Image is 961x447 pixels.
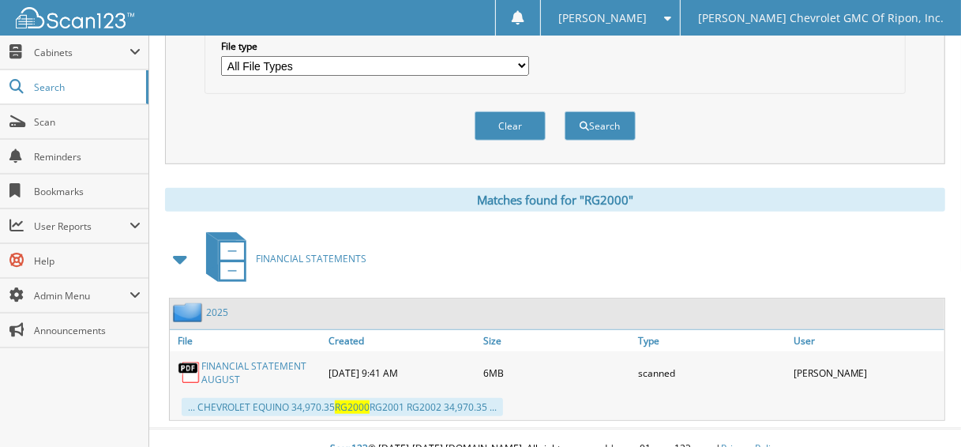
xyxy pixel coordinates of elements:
[34,115,141,129] span: Scan
[165,188,945,212] div: Matches found for "RG2000"
[479,355,634,390] div: 6MB
[182,398,503,416] div: ... CHEVROLET EQUINO 34,970.35 RG2001 RG2002 34,970.35 ...
[790,330,944,351] a: User
[34,150,141,163] span: Reminders
[34,220,130,233] span: User Reports
[559,13,648,23] span: [PERSON_NAME]
[565,111,636,141] button: Search
[197,227,366,290] a: FINANCIAL STATEMENTS
[325,330,479,351] a: Created
[256,252,366,265] span: FINANCIAL STATEMENTS
[335,400,370,414] span: RG2000
[170,330,325,351] a: File
[34,81,138,94] span: Search
[475,111,546,141] button: Clear
[16,7,134,28] img: scan123-logo-white.svg
[479,330,634,351] a: Size
[34,254,141,268] span: Help
[882,371,961,447] iframe: Chat Widget
[635,355,790,390] div: scanned
[34,46,130,59] span: Cabinets
[206,306,228,319] a: 2025
[221,39,528,53] label: File type
[635,330,790,351] a: Type
[34,289,130,302] span: Admin Menu
[201,359,321,386] a: FINANCIAL STATEMENT AUGUST
[173,302,206,322] img: folder2.png
[325,355,479,390] div: [DATE] 9:41 AM
[34,324,141,337] span: Announcements
[34,185,141,198] span: Bookmarks
[178,361,201,385] img: PDF.png
[698,13,944,23] span: [PERSON_NAME] Chevrolet GMC Of Ripon, Inc.
[790,355,944,390] div: [PERSON_NAME]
